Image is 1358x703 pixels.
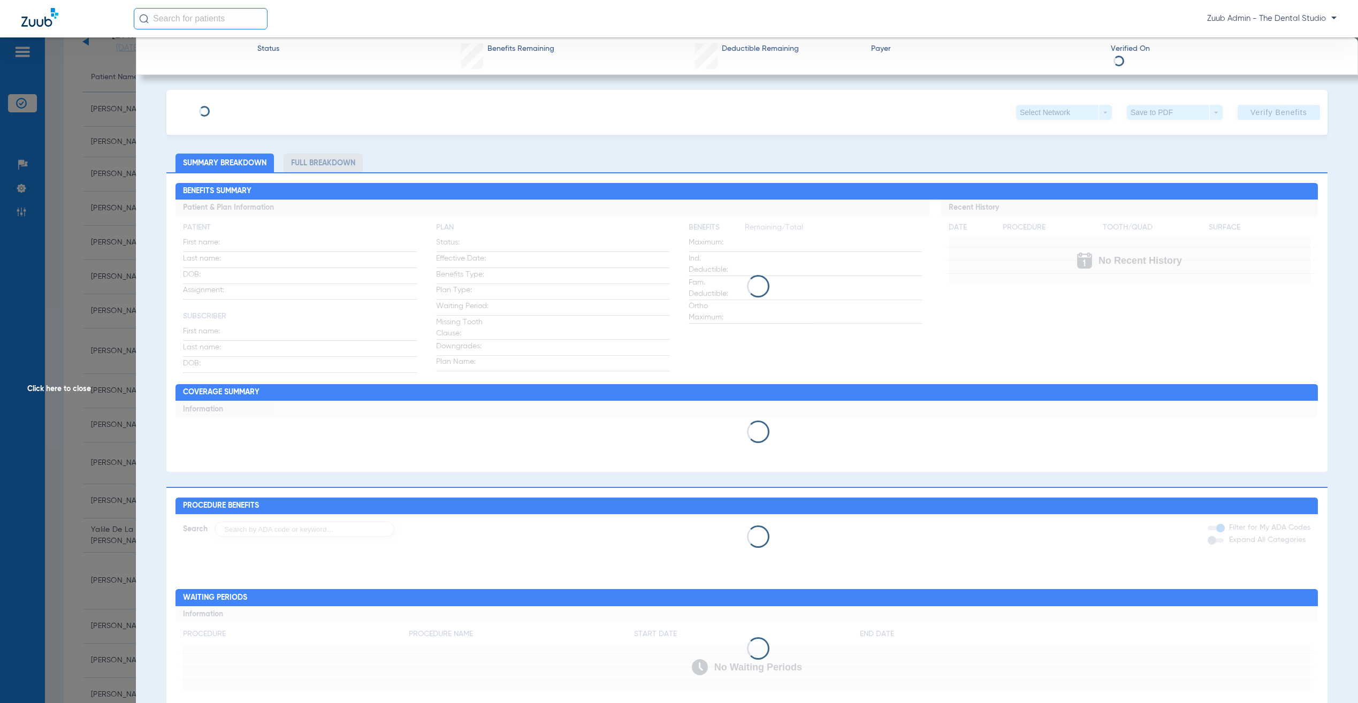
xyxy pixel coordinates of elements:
li: Summary Breakdown [176,154,274,172]
h2: Coverage Summary [176,384,1318,401]
h2: Waiting Periods [176,589,1318,606]
h2: Procedure Benefits [176,498,1318,515]
input: Search for patients [134,8,268,29]
h2: Benefits Summary [176,183,1318,200]
span: Status [257,43,279,55]
img: Search Icon [139,14,149,24]
img: Zuub Logo [21,8,58,27]
li: Full Breakdown [284,154,363,172]
span: Verified On [1111,43,1341,55]
span: Zuub Admin - The Dental Studio [1207,13,1337,24]
span: Deductible Remaining [722,43,799,55]
span: Payer [871,43,1101,55]
span: Benefits Remaining [487,43,554,55]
